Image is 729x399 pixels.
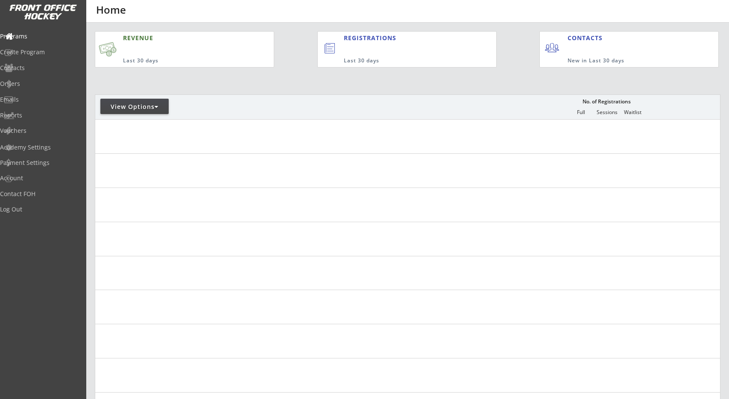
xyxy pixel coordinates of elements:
div: REGISTRATIONS [344,34,457,42]
div: Last 30 days [344,57,462,65]
div: Last 30 days [123,57,233,65]
div: No. of Registrations [580,99,633,105]
div: New in Last 30 days [568,57,679,65]
div: View Options [100,103,169,111]
div: CONTACTS [568,34,606,42]
div: Sessions [594,109,620,115]
div: Waitlist [620,109,645,115]
div: REVENUE [123,34,233,42]
div: Full [568,109,594,115]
